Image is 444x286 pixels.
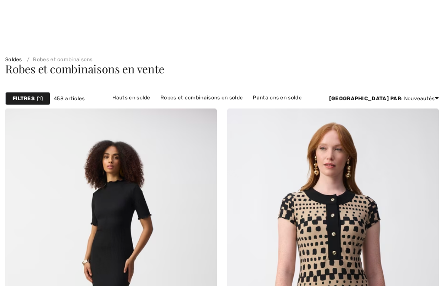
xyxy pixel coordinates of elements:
strong: Filtres [13,95,35,102]
a: Pantalons en solde [248,92,306,103]
strong: [GEOGRAPHIC_DATA] par [329,95,401,102]
a: Soldes [5,56,22,62]
a: Vestes et blazers en solde [184,103,260,115]
span: Robes et combinaisons en vente [5,61,164,76]
a: Jupes en solde [261,103,309,115]
a: Robes et combinaisons [23,56,93,62]
div: : Nouveautés [329,95,439,102]
a: Robes et combinaisons en solde [156,92,247,103]
a: Pulls et cardigans en solde [105,103,183,115]
span: 458 articles [54,95,85,102]
span: 1 [37,95,43,102]
a: Hauts en solde [108,92,155,103]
